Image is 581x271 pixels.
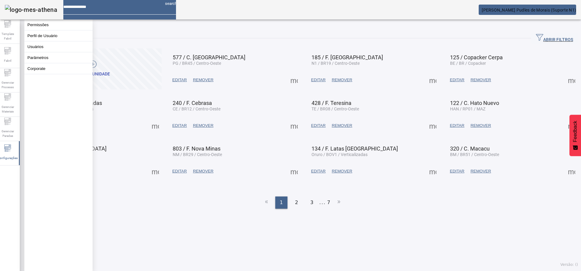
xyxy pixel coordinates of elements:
[329,75,355,85] button: REMOVER
[450,54,503,61] span: 125 / Copacker Cerpa
[169,166,190,177] button: EDITAR
[193,168,213,174] span: REMOVER
[319,196,326,209] li: ...
[427,120,438,131] button: Mais
[312,145,398,152] span: 134 / F. Latas [GEOGRAPHIC_DATA]
[312,152,368,157] span: Oruro / BOV1 / Verticalizadas
[173,152,222,157] span: NM / BR29 / Centro-Oeste
[289,166,300,177] button: Mais
[329,166,355,177] button: REMOVER
[24,41,93,52] button: Usuários
[447,120,467,131] button: EDITAR
[332,123,352,129] span: REMOVER
[172,77,187,83] span: EDITAR
[308,120,329,131] button: EDITAR
[24,19,93,30] button: Permissões
[450,77,464,83] span: EDITAR
[327,196,330,209] li: 7
[150,120,161,131] button: Mais
[447,75,467,85] button: EDITAR
[450,168,464,174] span: EDITAR
[308,75,329,85] button: EDITAR
[332,77,352,83] span: REMOVER
[5,5,57,15] img: logo-mes-athena
[566,75,577,85] button: Mais
[310,199,313,206] span: 3
[173,100,212,106] span: 240 / F. Cebrasa
[308,166,329,177] button: EDITAR
[289,120,300,131] button: Mais
[27,48,162,89] button: Criar unidade
[312,100,351,106] span: 428 / F. Teresina
[190,120,217,131] button: REMOVER
[467,120,494,131] button: REMOVER
[450,152,499,157] span: BM / BR51 / Centro-Oeste
[24,63,93,74] button: Corporate
[2,57,13,65] span: Fabril
[332,168,352,174] span: REMOVER
[467,166,494,177] button: REMOVER
[24,52,93,63] button: Parâmetros
[79,71,110,77] div: Criar unidade
[566,166,577,177] button: Mais
[450,106,485,111] span: HAN / RP01 / MAZ
[572,121,578,142] span: Feedback
[193,123,213,129] span: REMOVER
[447,166,467,177] button: EDITAR
[329,120,355,131] button: REMOVER
[569,115,581,156] button: Feedback - Mostrar pesquisa
[482,8,576,12] span: [PERSON_NAME] Pudles de Morais (Suporte N1)
[531,33,578,44] button: ABRIR FILTROS
[427,166,438,177] button: Mais
[450,100,499,106] span: 122 / C. Hato Nuevo
[24,30,93,41] button: Perfil de Usuário
[173,54,245,61] span: 577 / C. [GEOGRAPHIC_DATA]
[289,75,300,85] button: Mais
[470,123,491,129] span: REMOVER
[450,123,464,129] span: EDITAR
[172,168,187,174] span: EDITAR
[450,61,486,66] span: BE / BR / Copacker
[566,120,577,131] button: Mais
[173,61,221,66] span: PG / BR45 / Centro-Oeste
[312,54,383,61] span: 185 / F. [GEOGRAPHIC_DATA]
[427,75,438,85] button: Mais
[295,199,298,206] span: 2
[169,120,190,131] button: EDITAR
[173,145,220,152] span: 803 / F. Nova Minas
[150,166,161,177] button: Mais
[193,77,213,83] span: REMOVER
[311,77,326,83] span: EDITAR
[190,75,217,85] button: REMOVER
[311,168,326,174] span: EDITAR
[190,166,217,177] button: REMOVER
[467,75,494,85] button: REMOVER
[470,168,491,174] span: REMOVER
[450,145,490,152] span: 320 / C. Macacu
[173,106,220,111] span: CE / BR12 / Centro-Oeste
[172,123,187,129] span: EDITAR
[470,77,491,83] span: REMOVER
[312,61,360,66] span: N1 / BR19 / Centro-Oeste
[536,34,573,43] span: ABRIR FILTROS
[169,75,190,85] button: EDITAR
[560,262,578,267] span: Versão: ()
[312,106,359,111] span: TE / BR08 / Centro-Oeste
[311,123,326,129] span: EDITAR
